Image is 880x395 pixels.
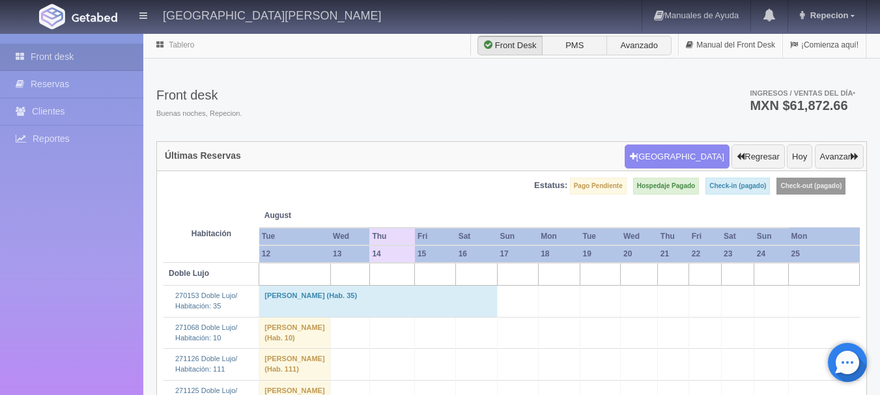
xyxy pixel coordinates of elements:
td: [PERSON_NAME] (Hab. 35) [259,286,498,317]
th: Thu [369,228,415,245]
label: Check-in (pagado) [705,178,770,195]
span: Repecion [807,10,849,20]
th: 16 [456,245,498,263]
th: 25 [789,245,860,263]
th: Fri [415,228,456,245]
th: Tue [259,228,330,245]
th: 13 [330,245,369,263]
th: 18 [538,245,580,263]
th: Wed [330,228,369,245]
th: 24 [754,245,789,263]
th: Fri [689,228,721,245]
strong: Habitación [192,229,231,238]
th: Sun [497,228,538,245]
span: August [264,210,365,221]
th: 14 [369,245,415,263]
a: 271126 Doble Lujo/Habitación: 111 [175,355,237,373]
h3: Front desk [156,88,242,102]
label: Check-out (pagado) [776,178,845,195]
a: 271068 Doble Lujo/Habitación: 10 [175,323,237,342]
h4: [GEOGRAPHIC_DATA][PERSON_NAME] [163,7,381,23]
th: Tue [580,228,621,245]
label: Front Desk [477,36,543,55]
th: 22 [689,245,721,263]
th: Mon [538,228,580,245]
th: Wed [621,228,658,245]
button: Hoy [787,144,812,169]
button: Regresar [731,144,784,169]
h3: MXN $61,872.66 [750,99,855,112]
th: 12 [259,245,330,263]
h4: Últimas Reservas [165,151,241,161]
th: 23 [721,245,754,263]
label: Pago Pendiente [570,178,627,195]
td: [PERSON_NAME] (Hab. 10) [259,317,330,348]
span: Ingresos / Ventas del día [750,89,855,97]
button: Avanzar [815,144,864,169]
label: Estatus: [534,180,567,192]
a: Tablero [169,40,194,49]
td: [PERSON_NAME] (Hab. 111) [259,349,330,380]
a: Manual del Front Desk [679,33,782,58]
th: 15 [415,245,456,263]
th: Sat [721,228,754,245]
th: Mon [789,228,860,245]
a: 270153 Doble Lujo/Habitación: 35 [175,292,237,310]
span: Buenas noches, Repecion. [156,109,242,119]
button: [GEOGRAPHIC_DATA] [625,144,730,169]
th: 19 [580,245,621,263]
th: Sat [456,228,498,245]
th: Thu [658,228,689,245]
label: PMS [542,36,607,55]
img: Getabed [72,12,117,22]
th: 17 [497,245,538,263]
label: Hospedaje Pagado [633,178,699,195]
label: Avanzado [606,36,672,55]
th: 21 [658,245,689,263]
b: Doble Lujo [169,269,209,278]
th: Sun [754,228,789,245]
a: ¡Comienza aquí! [783,33,866,58]
th: 20 [621,245,658,263]
img: Getabed [39,4,65,29]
